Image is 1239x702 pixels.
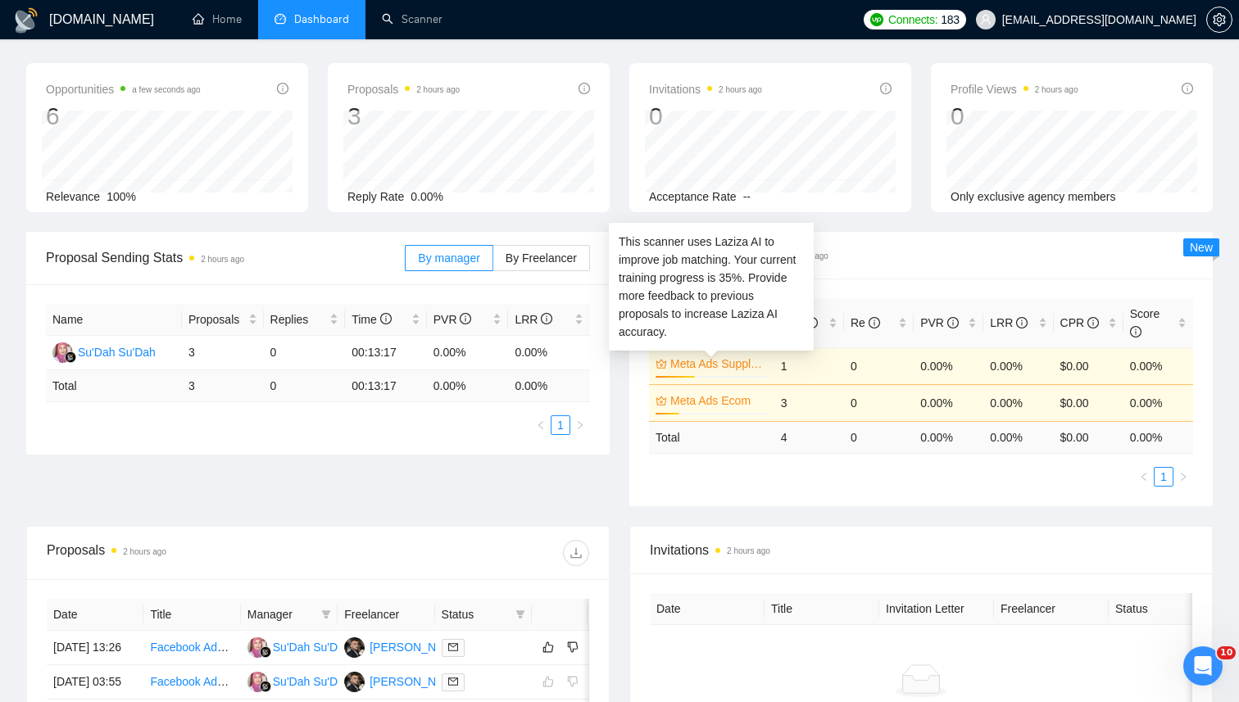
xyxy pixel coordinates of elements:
span: info-circle [1182,83,1193,94]
span: filter [515,609,525,619]
span: right [575,420,585,430]
a: 1 [1155,468,1173,486]
span: PVR [433,313,472,326]
span: mail [448,677,458,686]
time: 2 hours ago [785,251,828,260]
time: a few seconds ago [132,85,200,94]
td: 0.00% [1123,384,1193,421]
span: Connects: [888,11,937,29]
a: DK[PERSON_NAME] [344,674,464,687]
span: Acceptance Rate [649,190,737,203]
td: $0.00 [1054,347,1123,384]
li: Previous Page [531,415,551,435]
span: info-circle [1016,317,1028,328]
span: Only exclusive agency members [951,190,1116,203]
td: 0.00 % [983,421,1053,453]
td: 0.00% [1123,347,1193,384]
img: DK [344,672,365,692]
td: 00:13:17 [345,370,427,402]
span: crown [656,358,667,369]
span: By Freelancer [506,251,577,265]
span: left [1139,472,1149,482]
div: [PERSON_NAME] [370,638,464,656]
span: info-circle [869,317,880,328]
span: filter [321,609,331,619]
td: 0.00% [914,384,983,421]
td: 3 [182,370,264,402]
span: info-circle [880,83,892,94]
span: PVR [920,316,959,329]
span: 100% [107,190,136,203]
time: 2 hours ago [719,85,762,94]
div: This scanner uses Laziza AI to improve job matching. Your current training progress is 35 %. Prov... [619,233,804,341]
span: Score [1130,307,1160,338]
li: Next Page [570,415,590,435]
span: Status [442,605,509,623]
span: left [536,420,546,430]
td: 0 [844,347,914,384]
th: Status [1109,593,1223,625]
span: Manager [247,605,315,623]
td: $ 0.00 [1054,421,1123,453]
th: Manager [241,599,338,631]
th: Proposals [182,304,264,336]
td: 0.00% [914,347,983,384]
span: info-circle [541,313,552,324]
a: SSu'Dah Su'Dah [247,674,351,687]
li: 1 [1154,467,1173,487]
td: 0 [264,336,346,370]
th: Date [650,593,765,625]
img: S [247,672,268,692]
button: left [1134,467,1154,487]
a: SSu'Dah Su'Dah [247,640,351,653]
time: 2 hours ago [123,547,166,556]
span: By manager [418,251,479,265]
div: Su'Dah Su'Dah [273,673,351,691]
span: mail [448,642,458,652]
img: gigradar-bm.png [260,646,271,658]
iframe: Intercom live chat [1183,646,1223,686]
span: Proposals [347,79,460,99]
span: like [542,641,554,654]
span: New [1190,241,1213,254]
a: Facebook Ads Manager for Supplements Brand [150,675,392,688]
button: left [531,415,551,435]
span: LRR [515,313,552,326]
time: 2 hours ago [201,255,244,264]
div: 0 [951,101,1078,132]
span: Proposals [188,310,245,328]
span: Time [352,313,391,326]
a: setting [1206,13,1232,26]
span: dislike [567,641,579,654]
img: S [247,637,268,658]
div: Proposals [47,540,318,566]
div: Su'Dah Su'Dah [273,638,351,656]
a: DK[PERSON_NAME] [344,640,464,653]
td: 0.00% [983,347,1053,384]
td: 3 [182,336,264,370]
a: Meta Ads Supplements [670,355,765,373]
th: Freelancer [994,593,1109,625]
span: Relevance [46,190,100,203]
span: Profile Views [951,79,1078,99]
span: crown [656,395,667,406]
a: SSu'Dah Su'Dah [52,345,156,358]
span: dashboard [275,13,286,25]
td: [DATE] 13:26 [47,631,143,665]
span: info-circle [579,83,590,94]
span: -- [743,190,751,203]
img: gigradar-bm.png [65,351,76,363]
button: dislike [563,637,583,657]
img: upwork-logo.png [870,13,883,26]
time: 2 hours ago [416,85,460,94]
td: Facebook Ads Manager for Supplements Brand [143,665,240,700]
span: setting [1207,13,1232,26]
td: 1 [774,347,844,384]
span: 183 [941,11,959,29]
time: 2 hours ago [1035,85,1078,94]
img: DK [344,637,365,658]
td: 0.00 % [427,370,509,402]
button: like [538,637,558,657]
span: LRR [990,316,1028,329]
td: $0.00 [1054,384,1123,421]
